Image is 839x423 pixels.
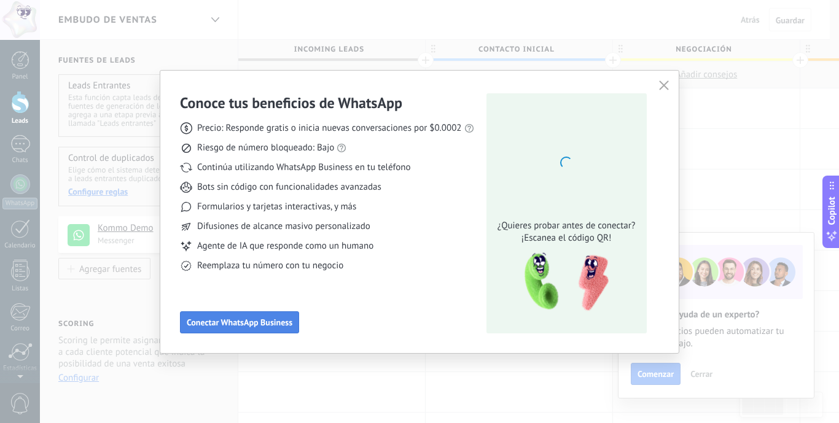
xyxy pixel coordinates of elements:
span: Reemplaza tu número con tu negocio [197,260,343,272]
span: ¿Quieres probar antes de conectar? [494,220,639,232]
img: qr-pic-1x.png [514,249,611,315]
button: Conectar WhatsApp Business [180,311,299,333]
span: Copilot [825,196,838,225]
span: Riesgo de número bloqueado: Bajo [197,142,334,154]
span: Bots sin código con funcionalidades avanzadas [197,181,381,193]
span: Formularios y tarjetas interactivas, y más [197,201,356,213]
span: Agente de IA que responde como un humano [197,240,373,252]
span: Continúa utilizando WhatsApp Business en tu teléfono [197,161,410,174]
span: Difusiones de alcance masivo personalizado [197,220,370,233]
span: Precio: Responde gratis o inicia nuevas conversaciones por $0.0002 [197,122,462,134]
span: ¡Escanea el código QR! [494,232,639,244]
span: Conectar WhatsApp Business [187,318,292,327]
h3: Conoce tus beneficios de WhatsApp [180,93,402,112]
